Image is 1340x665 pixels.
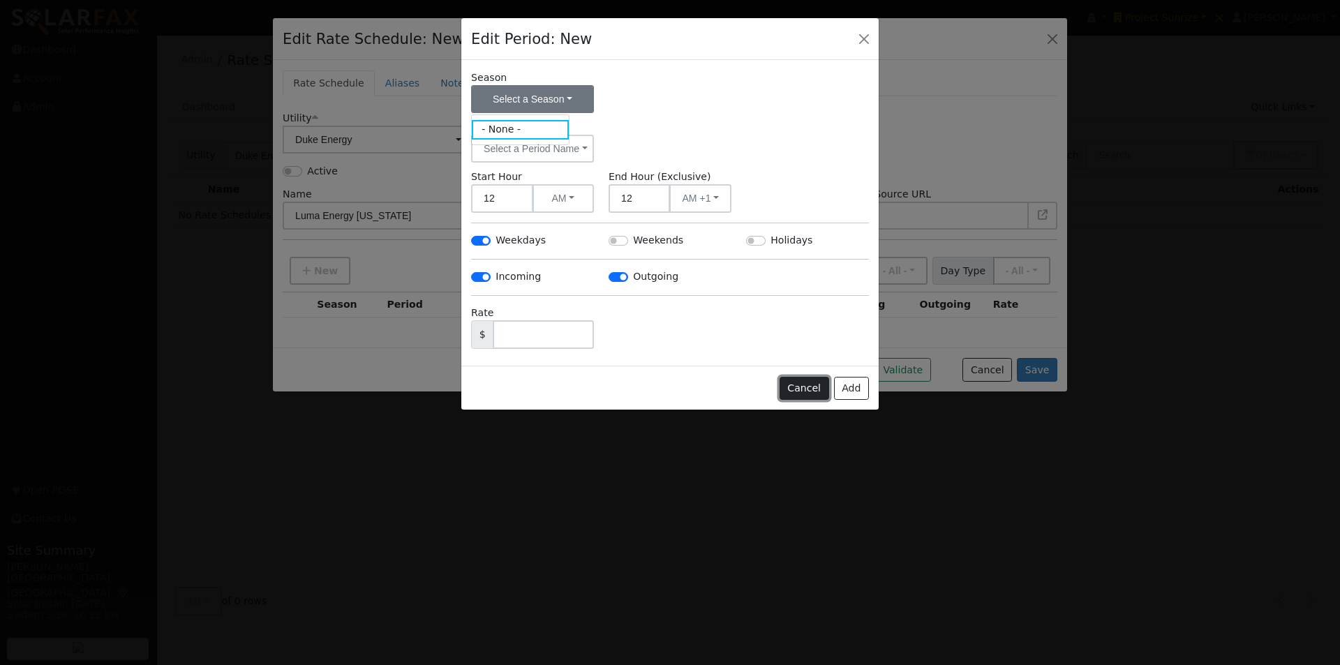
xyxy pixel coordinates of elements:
label: Season [471,70,507,85]
label: Start Hour [471,170,522,184]
label: Incoming [496,269,541,284]
button: Select a Period Name [471,135,594,163]
label: Outgoing [633,269,678,284]
label: Weekdays [496,233,546,248]
label: End Hour (Exclusive) [609,170,710,184]
button: AM [533,184,594,213]
button: Add [834,377,869,401]
span: $ [471,320,493,349]
label: Holidays [770,233,812,248]
a: - None - [472,120,569,140]
h4: Edit Period: New [471,28,592,50]
button: Select a Season [471,85,594,113]
button: Cancel [780,377,829,401]
label: Weekends [633,233,683,248]
button: AM +1 [669,184,731,213]
label: Rate [471,306,493,320]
